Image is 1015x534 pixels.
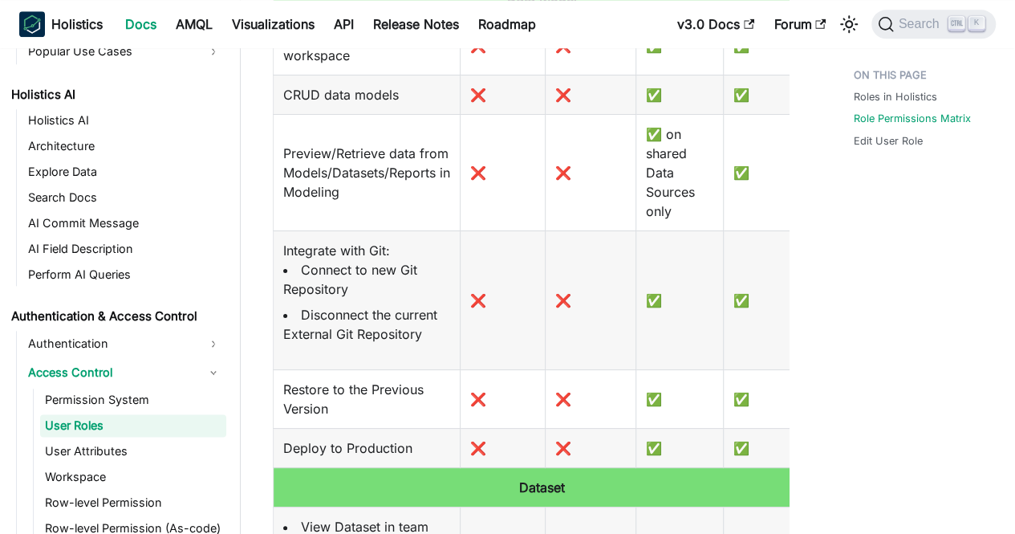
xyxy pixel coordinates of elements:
td: ✅ [724,75,810,114]
a: Permission System [40,389,226,411]
td: ✅ [724,369,810,428]
a: Role Permissions Matrix [854,111,971,126]
p: Integrate with Git: [283,241,450,344]
a: HolisticsHolistics [19,11,103,37]
td: ❌ [546,114,636,230]
td: ✅ [724,428,810,467]
td: ❌ [461,369,546,428]
b: Holistics [51,14,103,34]
td: Preview/Retrieve data from Models/Datasets/Reports in Modeling [274,114,461,230]
a: Authentication & Access Control [6,305,226,328]
a: Row-level Permission [40,491,226,514]
button: Search (Ctrl+K) [871,10,996,39]
li: Disconnect the current External Git Repository [283,305,450,344]
td: ❌ [461,428,546,467]
td: ❌ [546,75,636,114]
td: ❌ [461,230,546,369]
td: ✅ [636,75,724,114]
b: Dataset [519,479,565,495]
a: Access Control [23,360,226,385]
a: Holistics AI [6,84,226,106]
td: ✅ on shared Data Sources only [636,114,724,230]
a: User Roles [40,414,226,437]
a: Holistics AI [23,109,226,132]
li: Connect to new Git Repository [283,260,450,299]
td: ✅ [636,369,724,428]
td: ❌ [546,369,636,428]
a: Explore Data [23,161,226,183]
td: ✅ [724,230,810,369]
a: AI Field Description [23,238,226,260]
td: ❌ [546,230,636,369]
td: ✅ [636,230,724,369]
a: AMQL [166,11,222,37]
a: Search Docs [23,186,226,209]
td: CRUD data models [274,75,461,114]
td: ✅ [724,114,810,230]
td: ❌ [461,75,546,114]
td: ❌ [461,114,546,230]
a: Roles in Holistics [854,89,937,104]
a: Roadmap [469,11,546,37]
a: Authentication [23,331,226,357]
td: Deploy to Production [274,428,461,467]
a: Architecture [23,135,226,157]
img: Holistics [19,11,45,37]
a: AI Commit Message [23,212,226,234]
a: Release Notes [363,11,469,37]
a: Edit User Role [854,133,923,149]
a: Docs [116,11,166,37]
a: Visualizations [222,11,324,37]
button: Switch between dark and light mode (currently light mode) [836,11,862,37]
a: User Attributes [40,440,226,463]
td: ❌ [546,428,636,467]
a: Forum [764,11,835,37]
td: Restore to the Previous Version [274,369,461,428]
span: Search [894,17,949,31]
a: API [324,11,363,37]
a: Perform AI Queries [23,263,226,286]
kbd: K [968,16,985,31]
a: Popular Use Cases [23,39,226,64]
td: ✅ [636,428,724,467]
a: v3.0 Docs [668,11,764,37]
a: Workspace [40,466,226,488]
